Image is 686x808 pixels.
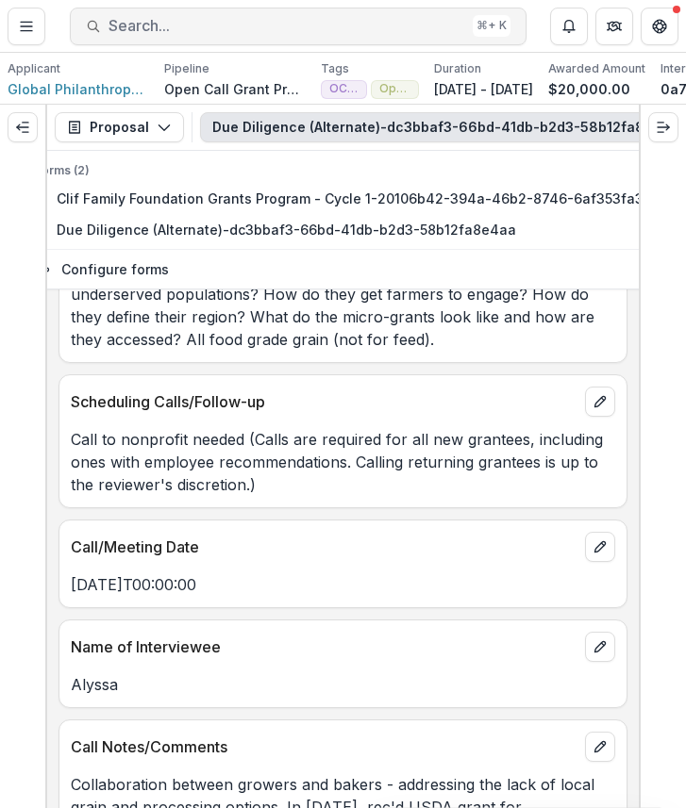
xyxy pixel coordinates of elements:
p: Open Call Grant Process [164,79,306,99]
p: Awarded Amount [548,60,645,77]
button: Search... [70,8,527,45]
p: Call to nonprofit needed (Calls are required for all new grantees, including ones with employee r... [71,428,615,496]
p: [DATE]T00:00:00 [71,573,615,596]
button: edit [585,632,615,662]
p: Duration [434,60,481,77]
p: Pipeline [164,60,209,77]
button: Toggle Menu [8,8,45,45]
button: edit [585,732,615,762]
p: Tags [321,60,349,77]
p: Call/Meeting Date [71,536,577,558]
button: Proposal [55,112,184,142]
p: Scheduling Calls/Follow-up [71,390,577,413]
span: Due Diligence (Alternate)-dc3bbaf3-66bd-41db-b2d3-58b12fa8e4aa [57,220,669,239]
span: OC Food [329,82,359,95]
p: Name of Interviewee [71,635,577,658]
button: Partners [595,8,633,45]
button: edit [585,387,615,417]
p: $20,000.00 [548,79,630,99]
p: Call Notes/Comments [71,735,577,758]
button: Expand left [8,112,38,142]
p: [DATE] - [DATE] [434,79,533,99]
p: Forms (2) [35,162,669,179]
button: Get Help [641,8,678,45]
div: ⌘ + K [473,15,510,36]
p: Applicant [8,60,60,77]
a: Global Philanthropy Partnership [8,79,149,99]
span: Clif Family Foundation Grants Program - Cycle 1-20106b42-394a-46b2-8746-6af353fa3663 [57,189,669,208]
button: Notifications [550,8,588,45]
button: edit [585,532,615,562]
button: Expand right [648,112,678,142]
p: Alyssa [71,673,615,696]
span: Open Call [379,82,410,95]
span: Search... [109,17,465,35]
